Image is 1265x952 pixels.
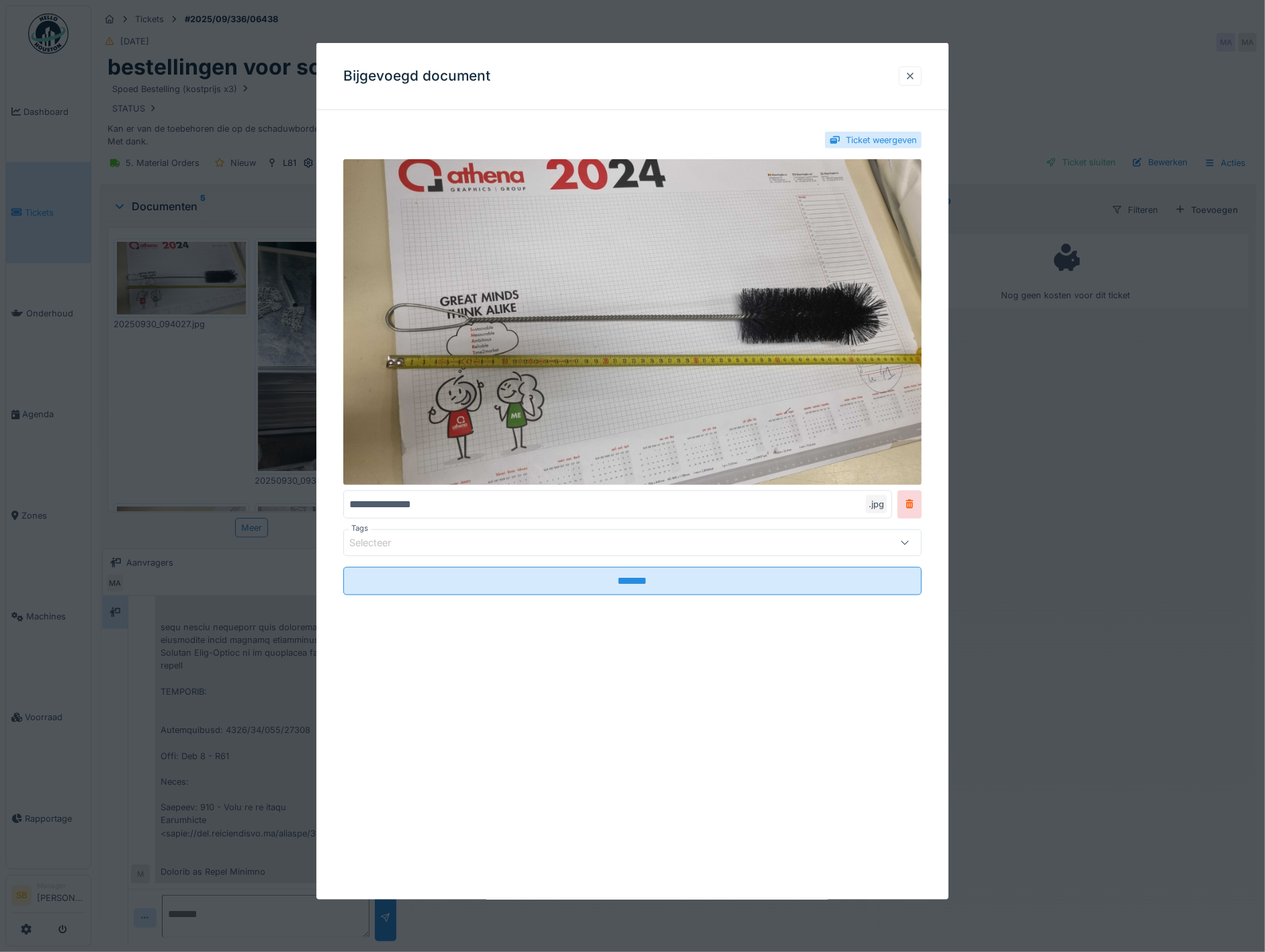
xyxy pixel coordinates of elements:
[343,159,922,485] img: 8ef06e74-5411-4726-a0ab-42cbb12bd3ef-20250930_094027.jpg
[343,68,490,85] h3: Bijgevoegd document
[349,523,371,534] label: Tags
[846,134,917,146] div: Ticket weergeven
[866,495,887,513] div: .jpg
[349,535,410,550] div: Selecteer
